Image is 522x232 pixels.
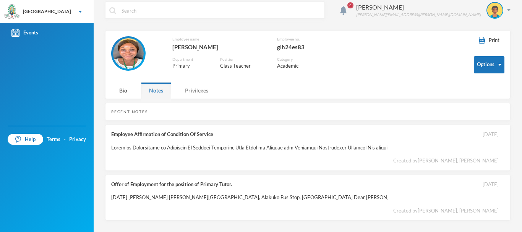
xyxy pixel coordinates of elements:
input: Search [121,2,321,19]
div: Position [220,57,266,62]
div: Class Teacher [220,62,266,70]
div: Privileges [177,82,216,99]
div: Bio [111,82,135,99]
div: [PERSON_NAME] [172,42,266,52]
div: [DATE] [483,181,499,188]
div: Loremips Dolorsitame co Adipiscin El Seddoei Temporinc Utla Etdol ma Aliquae adm Veniamqui Nostru... [111,144,387,152]
div: [DATE] [483,131,499,138]
div: Category [277,57,314,62]
div: Department [172,57,209,62]
div: Created by [PERSON_NAME], [PERSON_NAME] [393,207,499,215]
div: · [64,136,66,143]
a: Help [8,134,43,145]
div: [GEOGRAPHIC_DATA] [23,8,71,15]
div: Employee name [172,36,266,42]
div: Academic [277,62,314,70]
img: search [109,7,116,14]
button: Options [474,56,504,73]
img: EMPLOYEE [113,38,144,69]
button: Print [474,36,504,45]
a: Privacy [69,136,86,143]
div: Employee Affirmation of Condition Of Service [111,131,387,138]
div: [PERSON_NAME][EMAIL_ADDRESS][PERSON_NAME][DOMAIN_NAME] [356,12,481,18]
div: Events [11,29,38,37]
img: logo [4,4,19,19]
div: glh24es83 [277,42,340,52]
div: Notes [141,82,171,99]
span: 4 [347,2,353,8]
a: Terms [47,136,60,143]
div: Recent Notes [111,109,148,115]
div: Employee no. [277,36,340,42]
img: STUDENT [487,3,503,18]
div: Primary [172,62,209,70]
div: Offer of Employment for the position of Primary Tutor. [111,181,387,188]
div: [DATE] [PERSON_NAME] [PERSON_NAME][GEOGRAPHIC_DATA], Alakuko Bus Stop, [GEOGRAPHIC_DATA] Dear [PE... [111,194,387,201]
div: [PERSON_NAME] [356,3,481,12]
div: Created by [PERSON_NAME], [PERSON_NAME] [393,157,499,165]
